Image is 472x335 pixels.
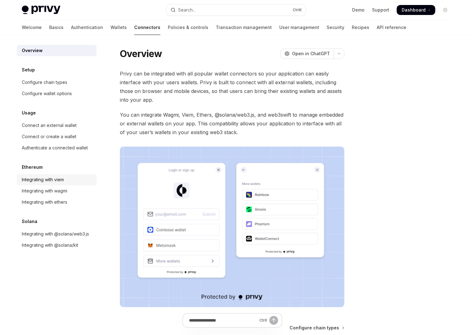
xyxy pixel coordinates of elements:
[22,144,88,152] div: Authenticate a connected wallet
[17,240,97,251] a: Integrating with @solana/kit
[269,316,278,325] button: Send message
[178,6,196,14] div: Search...
[17,174,97,185] a: Integrating with viem
[22,122,77,129] div: Connect an external wallet
[22,218,37,225] h5: Solana
[22,230,89,238] div: Integrating with @solana/web3.js
[22,109,36,117] h5: Usage
[120,48,162,59] h1: Overview
[22,6,60,14] img: light logo
[166,4,306,16] button: Open search
[22,163,43,171] h5: Ethereum
[352,20,369,35] a: Recipes
[49,20,64,35] a: Basics
[111,20,127,35] a: Wallets
[17,88,97,99] a: Configure wallet options
[440,5,450,15] button: Toggle dark mode
[120,69,344,104] span: Privy can be integrated with all popular wallet connectors so your application can easily interfa...
[22,47,43,54] div: Overview
[377,20,406,35] a: API reference
[327,20,344,35] a: Security
[22,133,76,140] div: Connect or create a wallet
[17,142,97,153] a: Authenticate a connected wallet
[352,7,365,13] a: Demo
[22,198,67,206] div: Integrating with ethers
[397,5,435,15] a: Dashboard
[120,110,344,137] span: You can integrate Wagmi, Viem, Ethers, @solana/web3.js, and web3swift to manage embedded or exter...
[281,48,334,59] button: Open in ChatGPT
[22,20,42,35] a: Welcome
[17,45,97,56] a: Overview
[22,66,35,74] h5: Setup
[292,51,330,57] span: Open in ChatGPT
[279,20,319,35] a: User management
[216,20,272,35] a: Transaction management
[293,7,302,12] span: Ctrl K
[17,228,97,240] a: Integrating with @solana/web3.js
[134,20,160,35] a: Connectors
[17,197,97,208] a: Integrating with ethers
[71,20,103,35] a: Authentication
[22,79,67,86] div: Configure chain types
[22,187,67,195] div: Integrating with wagmi
[17,131,97,142] a: Connect or create a wallet
[17,185,97,197] a: Integrating with wagmi
[120,147,344,307] img: Connectors3
[372,7,389,13] a: Support
[17,77,97,88] a: Configure chain types
[168,20,208,35] a: Policies & controls
[22,176,64,183] div: Integrating with viem
[17,120,97,131] a: Connect an external wallet
[402,7,426,13] span: Dashboard
[189,313,257,327] input: Ask a question...
[22,90,72,97] div: Configure wallet options
[22,241,78,249] div: Integrating with @solana/kit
